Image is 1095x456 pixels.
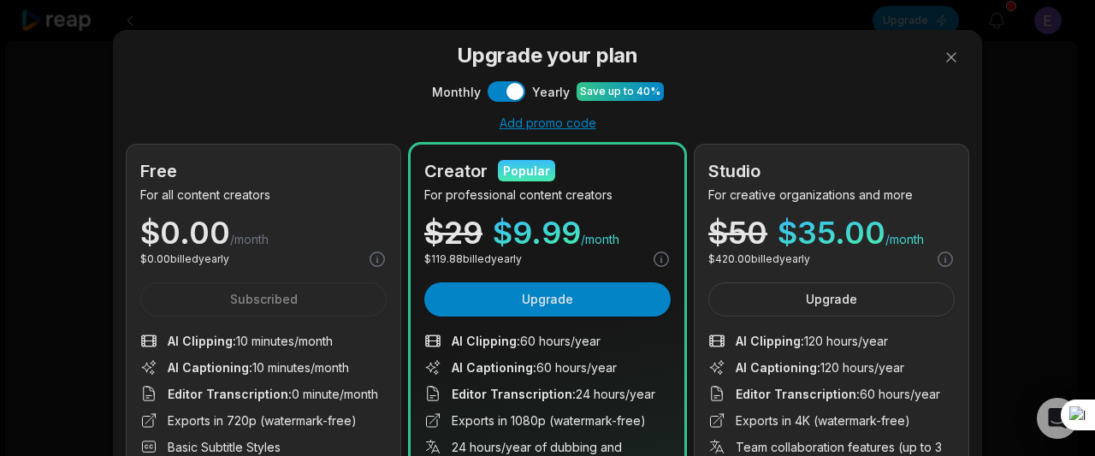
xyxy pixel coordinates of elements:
[424,282,671,317] button: Upgrade
[503,162,550,180] div: Popular
[1037,398,1078,439] div: Open Intercom Messenger
[424,217,482,248] div: $ 29
[424,412,671,429] li: Exports in 1080p (watermark-free)
[736,387,860,401] span: Editor Transcription :
[168,358,349,376] span: 10 minutes/month
[168,387,292,401] span: Editor Transcription :
[708,186,955,204] p: For creative organizations and more
[736,360,820,375] span: AI Captioning :
[708,282,955,317] button: Upgrade
[580,84,660,99] div: Save up to 40%
[452,332,601,350] span: 60 hours/year
[140,412,387,429] li: Exports in 720p (watermark-free)
[140,252,229,267] p: $ 0.00 billed yearly
[708,252,810,267] p: $ 420.00 billed yearly
[736,332,888,350] span: 120 hours/year
[424,186,671,204] p: For professional content creators
[168,360,252,375] span: AI Captioning :
[736,385,940,403] span: 60 hours/year
[424,158,488,184] h2: Creator
[708,158,761,184] h2: Studio
[168,334,236,348] span: AI Clipping :
[452,385,655,403] span: 24 hours/year
[140,217,230,248] span: $ 0.00
[452,387,576,401] span: Editor Transcription :
[432,83,481,101] span: Monthly
[127,115,968,131] div: Add promo code
[736,358,904,376] span: 120 hours/year
[452,334,520,348] span: AI Clipping :
[168,332,333,350] span: 10 minutes/month
[140,186,387,204] p: For all content creators
[140,438,387,456] li: Basic Subtitle Styles
[532,83,570,101] span: Yearly
[230,231,269,248] span: /month
[140,158,177,184] h2: Free
[581,231,619,248] span: /month
[708,412,955,429] li: Exports in 4K (watermark-free)
[424,252,522,267] p: $ 119.88 billed yearly
[452,358,617,376] span: 60 hours/year
[452,360,536,375] span: AI Captioning :
[168,385,378,403] span: 0 minute/month
[127,40,968,71] h3: Upgrade your plan
[885,231,924,248] span: /month
[778,217,885,248] span: $ 35.00
[493,217,581,248] span: $ 9.99
[736,334,804,348] span: AI Clipping :
[708,217,767,248] div: $ 50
